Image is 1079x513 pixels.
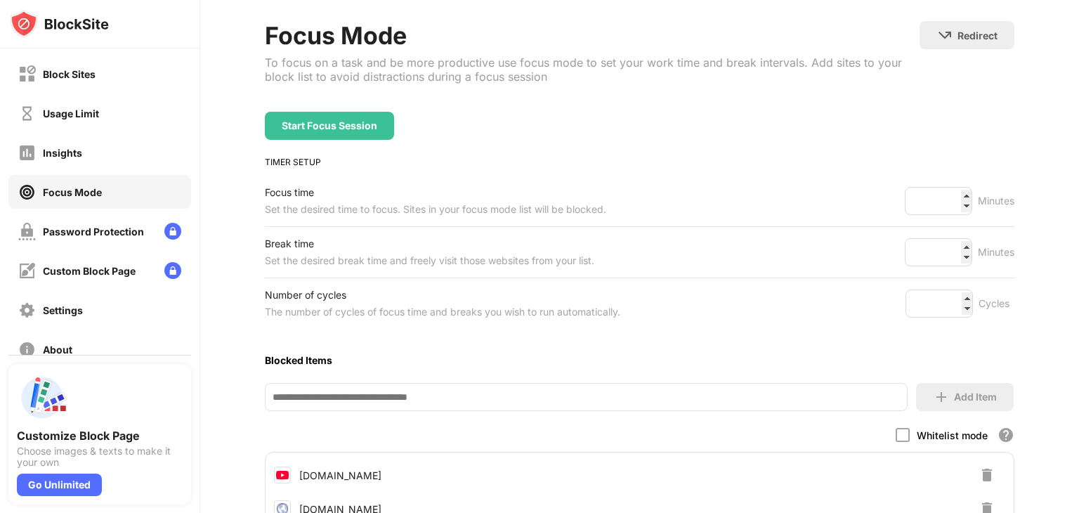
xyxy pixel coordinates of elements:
img: focus-on.svg [18,183,36,201]
div: Minutes [978,193,1014,209]
div: About [43,344,72,356]
img: push-custom-page.svg [17,372,67,423]
div: Start Focus Session [282,120,377,131]
img: delete-button.svg [979,467,995,483]
div: Add Item [954,391,997,403]
img: password-protection-off.svg [18,223,36,240]
img: customize-block-page-off.svg [18,262,36,280]
div: Number of cycles [265,287,620,304]
div: Custom Block Page [43,265,136,277]
img: favicons [274,467,291,483]
div: Redirect [957,30,998,41]
div: Settings [43,304,83,316]
div: Focus time [265,184,606,201]
div: Focus Mode [265,21,920,50]
img: logo-blocksite.svg [10,10,109,38]
div: Go Unlimited [17,474,102,496]
div: Usage Limit [43,108,99,119]
div: Blocked Items [265,354,1014,366]
div: Cycles [979,295,1014,312]
div: [DOMAIN_NAME] [299,469,381,481]
img: lock-menu.svg [164,223,181,240]
div: Set the desired break time and freely visit those websites from your list. [265,252,594,269]
div: Set the desired time to focus. Sites in your focus mode list will be blocked. [265,201,606,218]
div: Password Protection [43,226,144,238]
div: TIMER SETUP [265,157,1014,167]
div: The number of cycles of focus time and breaks you wish to run automatically. [265,304,620,320]
img: block-off.svg [18,65,36,83]
img: lock-menu.svg [164,262,181,279]
div: Block Sites [43,68,96,80]
div: Insights [43,147,82,159]
div: Customize Block Page [17,429,183,443]
img: insights-off.svg [18,144,36,162]
div: Choose images & texts to make it your own [17,446,183,468]
img: time-usage-off.svg [18,105,36,122]
img: settings-off.svg [18,301,36,319]
div: Focus Mode [43,186,102,198]
div: Break time [265,235,594,252]
div: To focus on a task and be more productive use focus mode to set your work time and break interval... [265,56,920,84]
div: Whitelist mode [917,429,988,441]
div: Minutes [978,244,1014,261]
img: about-off.svg [18,341,36,358]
